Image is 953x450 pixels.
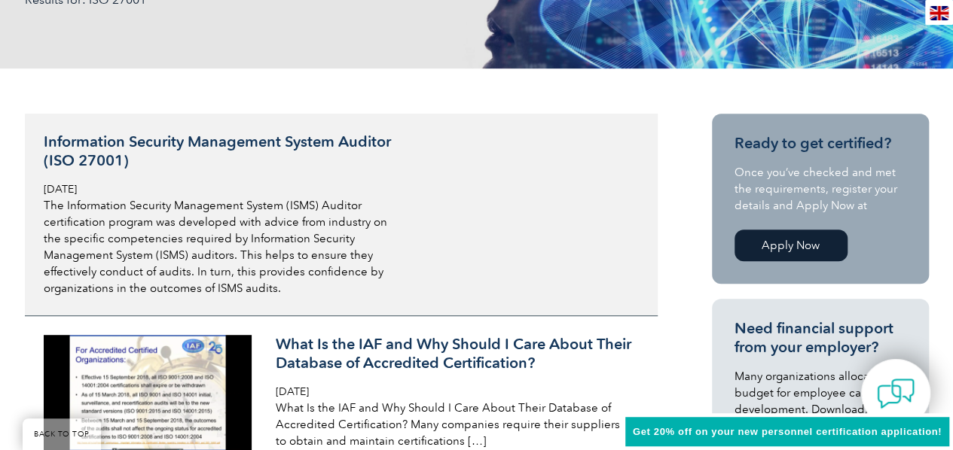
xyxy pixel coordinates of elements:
img: en [930,6,948,20]
span: [DATE] [276,385,309,398]
h3: Need financial support from your employer? [735,319,906,357]
p: Once you’ve checked and met the requirements, register your details and Apply Now at [735,164,906,214]
span: Get 20% off on your new personnel certification application! [633,426,942,437]
span: [DATE] [44,183,77,196]
p: What Is the IAF and Why Should I Care About Their Database of Accredited Certification? Many comp... [276,400,633,449]
a: BACK TO TOP [23,418,101,450]
h3: Ready to get certified? [735,134,906,153]
h3: What Is the IAF and Why Should I Care About Their Database of Accredited Certification? [276,335,633,372]
img: contact-chat.png [877,375,915,412]
a: Information Security Management System Auditor (ISO 27001) [DATE] The Information Security Manage... [25,114,658,316]
p: The Information Security Management System (ISMS) Auditor certification program was developed wit... [44,197,401,296]
h3: Information Security Management System Auditor (ISO 27001) [44,132,401,170]
a: Apply Now [735,230,848,261]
